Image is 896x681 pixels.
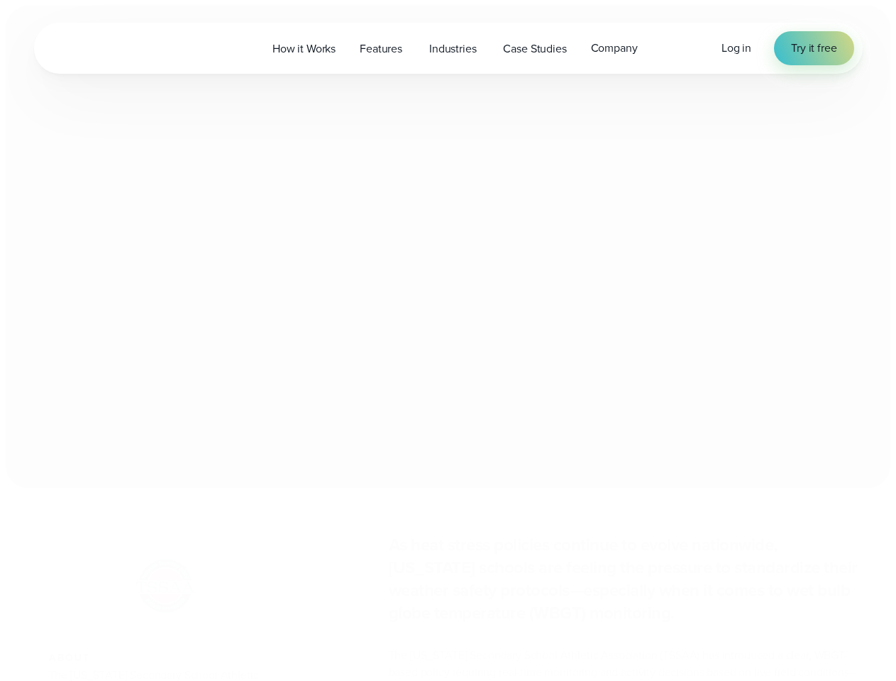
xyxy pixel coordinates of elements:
[272,40,336,57] span: How it Works
[791,40,836,57] span: Try it free
[721,40,751,57] a: Log in
[774,31,853,65] a: Try it free
[721,40,751,56] span: Log in
[429,40,476,57] span: Industries
[503,40,566,57] span: Case Studies
[591,40,638,57] span: Company
[260,34,348,63] a: How it Works
[360,40,402,57] span: Features
[491,34,578,63] a: Case Studies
